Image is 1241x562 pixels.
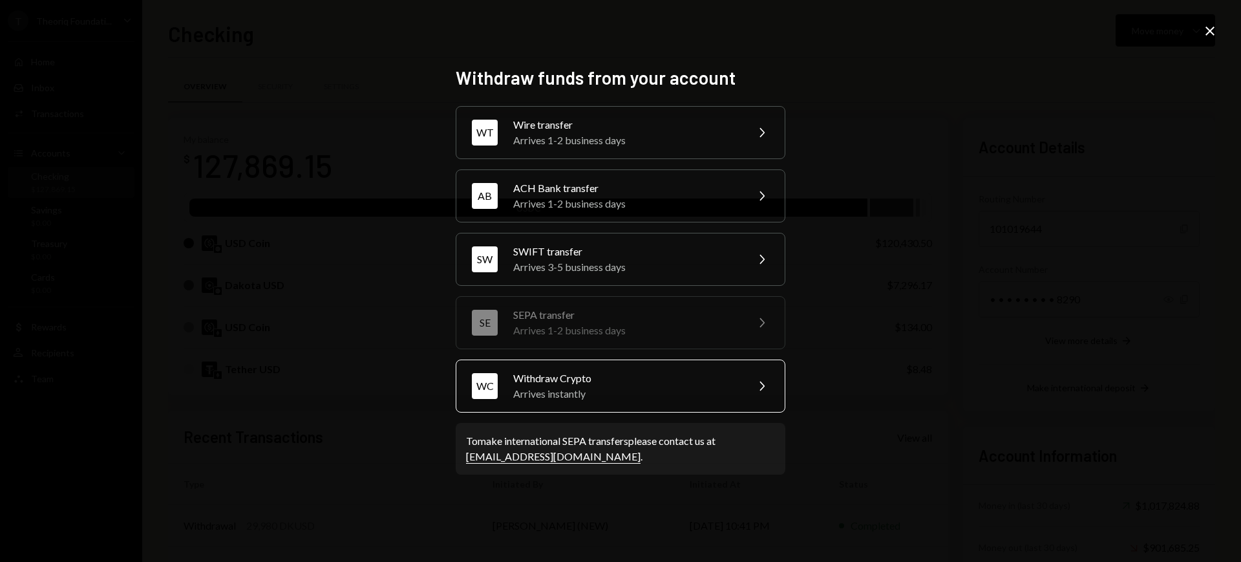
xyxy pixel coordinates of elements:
button: SESEPA transferArrives 1-2 business days [456,296,785,349]
div: Wire transfer [513,117,738,133]
div: To make international SEPA transfers please contact us at . [466,433,775,464]
div: Arrives 3-5 business days [513,259,738,275]
div: ACH Bank transfer [513,180,738,196]
div: SE [472,310,498,336]
div: WC [472,373,498,399]
h2: Withdraw funds from your account [456,65,785,91]
div: SWIFT transfer [513,244,738,259]
div: Arrives instantly [513,386,738,402]
div: AB [472,183,498,209]
div: WT [472,120,498,146]
div: Arrives 1-2 business days [513,196,738,211]
button: ABACH Bank transferArrives 1-2 business days [456,169,785,222]
div: Arrives 1-2 business days [513,133,738,148]
div: SW [472,246,498,272]
div: Withdraw Crypto [513,371,738,386]
div: Arrives 1-2 business days [513,323,738,338]
button: WTWire transferArrives 1-2 business days [456,106,785,159]
div: SEPA transfer [513,307,738,323]
button: WCWithdraw CryptoArrives instantly [456,360,785,413]
button: SWSWIFT transferArrives 3-5 business days [456,233,785,286]
a: [EMAIL_ADDRESS][DOMAIN_NAME] [466,450,641,464]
